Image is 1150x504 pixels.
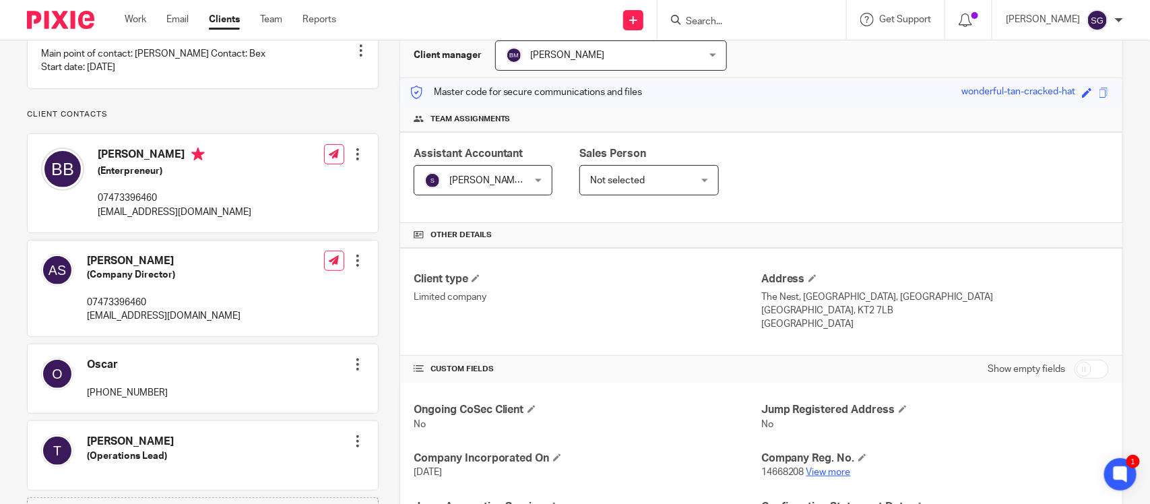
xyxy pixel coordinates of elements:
span: No [414,420,426,429]
span: Get Support [879,15,931,24]
img: svg%3E [41,148,84,191]
img: svg%3E [41,254,73,286]
h5: (Operations Lead) [87,449,174,463]
span: Sales Person [579,148,646,159]
input: Search [684,16,806,28]
p: [GEOGRAPHIC_DATA] [761,317,1109,331]
span: Assistant Accountant [414,148,523,159]
p: The Nest, [GEOGRAPHIC_DATA], [GEOGRAPHIC_DATA] [761,290,1109,304]
span: Other details [430,230,492,241]
p: 07473396460 [98,191,251,205]
h3: Client manager [414,49,482,62]
span: Not selected [590,176,645,185]
a: Team [260,13,282,26]
a: Clients [209,13,240,26]
span: [PERSON_NAME] B [449,176,532,185]
p: [GEOGRAPHIC_DATA], KT2 7LB [761,304,1109,317]
p: Client contacts [27,109,379,120]
p: [PERSON_NAME] [1006,13,1080,26]
span: No [761,420,773,429]
h4: Oscar [87,358,168,372]
img: svg%3E [41,435,73,467]
h4: Client type [414,272,761,286]
p: [EMAIL_ADDRESS][DOMAIN_NAME] [87,309,241,323]
img: Pixie [27,11,94,29]
p: 07473396460 [87,296,241,309]
label: Show empty fields [988,363,1065,376]
span: 14668208 [761,468,804,477]
p: [PHONE_NUMBER] [87,386,168,400]
img: svg%3E [41,358,73,390]
a: View more [806,468,851,477]
span: [PERSON_NAME] [531,51,605,60]
img: svg%3E [506,47,522,63]
h4: Address [761,272,1109,286]
h5: (Enterpreneur) [98,164,251,178]
a: Reports [302,13,336,26]
h4: Ongoing CoSec Client [414,403,761,417]
a: Work [125,13,146,26]
img: svg%3E [424,172,441,189]
span: Team assignments [430,114,511,125]
span: [DATE] [414,468,442,477]
h4: [PERSON_NAME] [98,148,251,164]
h4: Company Incorporated On [414,451,761,466]
div: wonderful-tan-cracked-hat [961,85,1075,100]
h4: [PERSON_NAME] [87,254,241,268]
i: Primary [191,148,205,161]
p: Master code for secure communications and files [410,86,643,99]
a: Email [166,13,189,26]
h5: (Company Director) [87,268,241,282]
h4: CUSTOM FIELDS [414,364,761,375]
img: svg%3E [1087,9,1108,31]
h4: [PERSON_NAME] [87,435,174,449]
div: 1 [1126,455,1140,468]
p: Limited company [414,290,761,304]
h4: Jump Registered Address [761,403,1109,417]
h4: Company Reg. No. [761,451,1109,466]
p: [EMAIL_ADDRESS][DOMAIN_NAME] [98,206,251,219]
